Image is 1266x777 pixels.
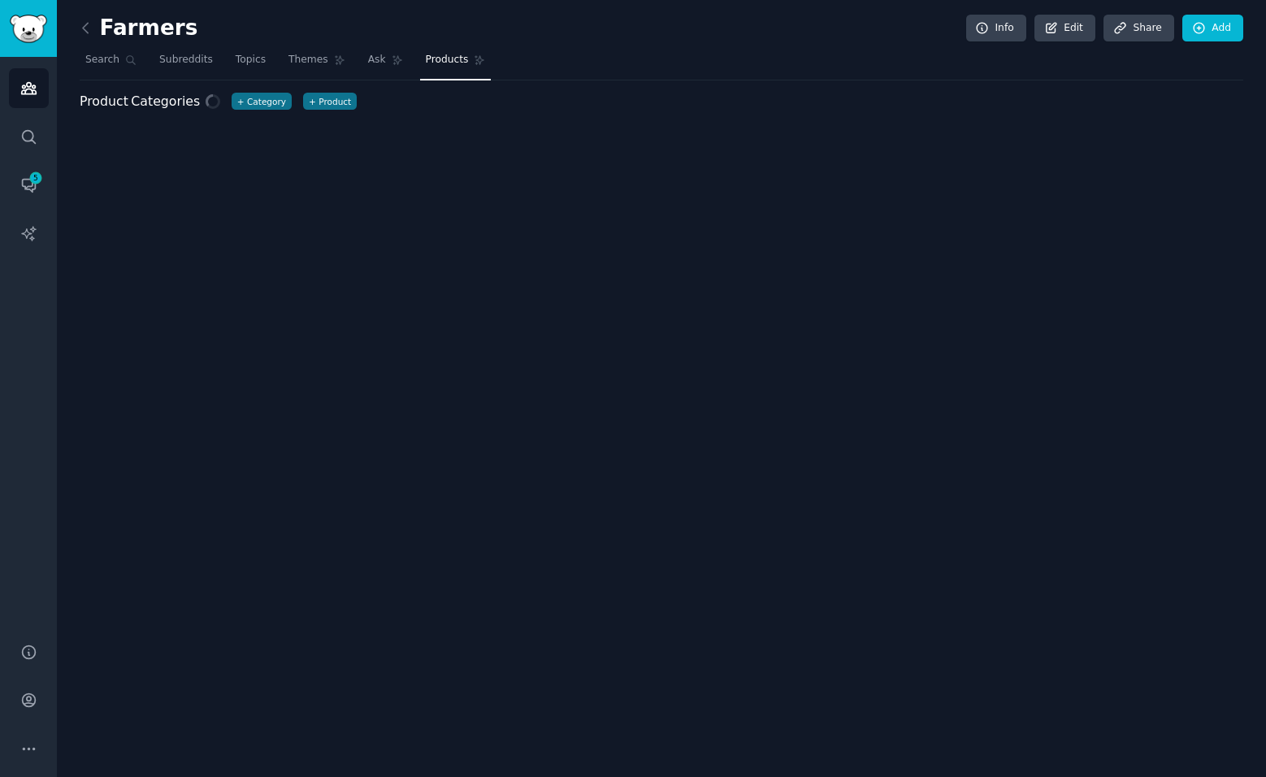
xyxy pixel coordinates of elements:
[80,15,197,41] h2: Farmers
[303,93,357,110] button: +Product
[80,47,142,80] a: Search
[236,53,266,67] span: Topics
[80,92,128,112] span: Product
[368,53,386,67] span: Ask
[1182,15,1243,42] a: Add
[237,96,245,107] span: +
[966,15,1026,42] a: Info
[283,47,351,80] a: Themes
[85,53,119,67] span: Search
[154,47,219,80] a: Subreddits
[309,96,316,107] span: +
[232,93,292,110] button: +Category
[1034,15,1095,42] a: Edit
[288,53,328,67] span: Themes
[9,165,49,205] a: 5
[159,53,213,67] span: Subreddits
[80,92,200,112] span: Categories
[230,47,271,80] a: Topics
[1103,15,1173,42] a: Share
[28,172,43,184] span: 5
[426,53,469,67] span: Products
[420,47,492,80] a: Products
[362,47,409,80] a: Ask
[10,15,47,43] img: GummySearch logo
